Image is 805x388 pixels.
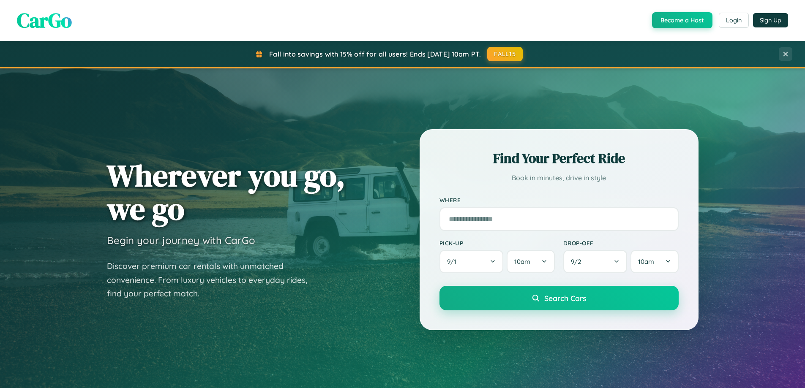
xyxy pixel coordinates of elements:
[439,239,555,247] label: Pick-up
[719,13,749,28] button: Login
[571,258,585,266] span: 9 / 2
[439,250,504,273] button: 9/1
[652,12,712,28] button: Become a Host
[544,293,586,303] span: Search Cars
[439,149,679,168] h2: Find Your Perfect Ride
[507,250,554,273] button: 10am
[107,259,318,301] p: Discover premium car rentals with unmatched convenience. From luxury vehicles to everyday rides, ...
[753,13,788,27] button: Sign Up
[638,258,654,266] span: 10am
[107,234,255,247] h3: Begin your journey with CarGo
[514,258,530,266] span: 10am
[487,47,523,61] button: FALL15
[269,50,481,58] span: Fall into savings with 15% off for all users! Ends [DATE] 10am PT.
[107,159,345,225] h1: Wherever you go, we go
[439,172,679,184] p: Book in minutes, drive in style
[17,6,72,34] span: CarGo
[563,250,628,273] button: 9/2
[439,286,679,310] button: Search Cars
[447,258,461,266] span: 9 / 1
[563,239,679,247] label: Drop-off
[439,197,679,204] label: Where
[630,250,678,273] button: 10am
